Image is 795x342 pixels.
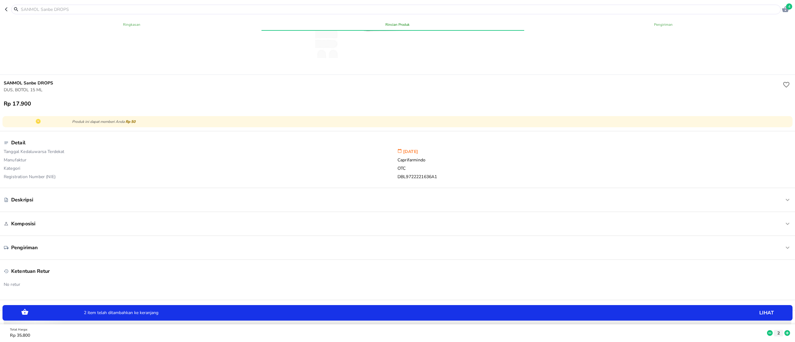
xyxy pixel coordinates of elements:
[11,220,35,227] p: Komposisi
[4,193,791,207] div: Deskripsi
[4,136,791,183] div: DetailTanggal Kedaluwarsa Terdekat[DATE]ManufakturCaprifarmindoKategoriOTCRegistration Number (NI...
[11,196,33,203] p: Deskripsi
[4,281,791,287] p: No retur
[261,30,524,31] span: indicator
[397,157,791,165] p: Caprifarmindo
[4,174,397,180] p: Registration Number (NIE)
[4,149,397,157] p: Tanggal Kedaluwarsa Terdekat
[11,244,38,251] p: Pengiriman
[4,165,397,174] p: Kategori
[10,332,766,339] p: Rp 35.800
[4,265,791,295] div: Ketentuan ReturNo retur
[84,311,648,315] p: 2 item telah ditambahkan ke keranjang
[4,157,397,165] p: Manufaktur
[268,21,527,28] span: Rincian Produk
[776,330,781,336] p: 2
[534,21,793,28] span: Pengiriman
[2,21,261,28] span: Ringkasan
[397,149,791,157] p: [DATE]
[786,3,792,10] span: 4
[20,6,779,13] input: SANMOL Sanbe DROPS
[10,328,766,332] p: Total Harga :
[11,268,50,275] p: Ketentuan Retur
[4,87,781,93] p: DUS, BOTOL 15 ML
[397,174,791,180] p: DBL9722221636A1
[4,100,31,107] p: Rp 17.900
[4,80,781,87] h6: SANMOL Sanbe DROPS
[781,5,790,14] button: 4
[397,165,791,174] p: OTC
[11,139,25,146] p: Detail
[774,330,783,336] button: 2
[4,241,791,254] div: Pengiriman
[125,119,135,124] span: Rp 50
[72,119,788,124] p: Produk ini dapat memberi Anda
[4,217,791,231] div: Komposisi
